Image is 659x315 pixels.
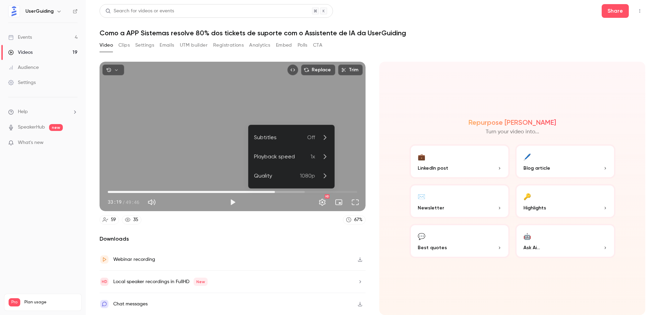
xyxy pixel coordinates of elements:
ul: Settings [248,125,334,188]
span: 1x [311,153,315,161]
div: Playback speed [254,153,311,161]
span: Off [307,133,315,142]
span: 1080p [300,172,315,180]
div: Subtitles [254,133,307,142]
div: Quality [254,172,300,180]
